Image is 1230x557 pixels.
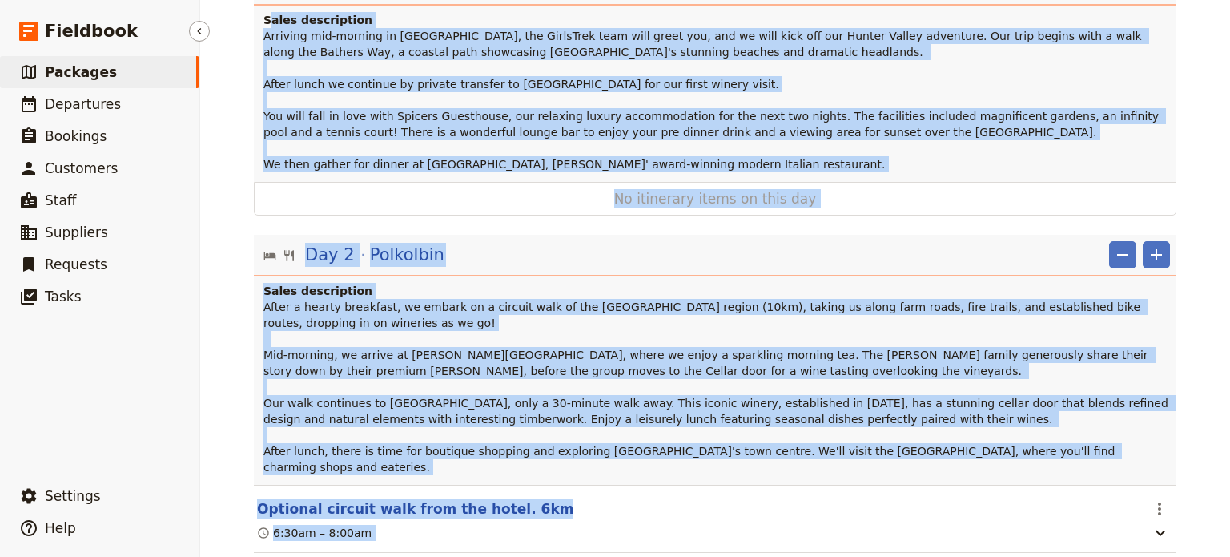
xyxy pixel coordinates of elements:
[42,42,176,54] div: Domain: [DOMAIN_NAME]
[26,26,38,38] img: logo_orange.svg
[45,96,121,112] span: Departures
[257,525,372,541] div: 6:30am – 8:00am
[43,93,56,106] img: tab_domain_overview_orange.svg
[45,488,101,504] span: Settings
[263,283,1170,299] h4: Sales description
[1109,241,1136,268] button: Remove
[159,93,172,106] img: tab_keywords_by_traffic_grey.svg
[263,243,444,267] button: Edit day information
[45,19,138,43] span: Fieldbook
[45,64,117,80] span: Packages
[177,95,270,105] div: Keywords by Traffic
[45,256,107,272] span: Requests
[61,95,143,105] div: Domain Overview
[305,243,355,267] span: Day 2
[370,243,444,267] span: Polkolbin
[1146,495,1173,523] button: Actions
[257,499,573,519] button: Edit this itinerary item
[45,128,107,144] span: Bookings
[45,289,82,305] span: Tasks
[263,12,1170,28] h4: Sales description
[1143,241,1170,268] button: Add
[263,299,1170,475] p: After a hearty breakfast, we embark on a circuit walk of the [GEOGRAPHIC_DATA] region (10km), tak...
[263,28,1170,172] p: Arriving mid-morning in [GEOGRAPHIC_DATA], the GirlsTrek team will greet you, and we will kick of...
[45,224,108,240] span: Suppliers
[45,26,78,38] div: v 4.0.25
[45,160,118,176] span: Customers
[189,21,210,42] button: Hide menu
[306,189,1124,208] span: No itinerary items on this day
[26,42,38,54] img: website_grey.svg
[45,520,76,536] span: Help
[45,192,77,208] span: Staff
